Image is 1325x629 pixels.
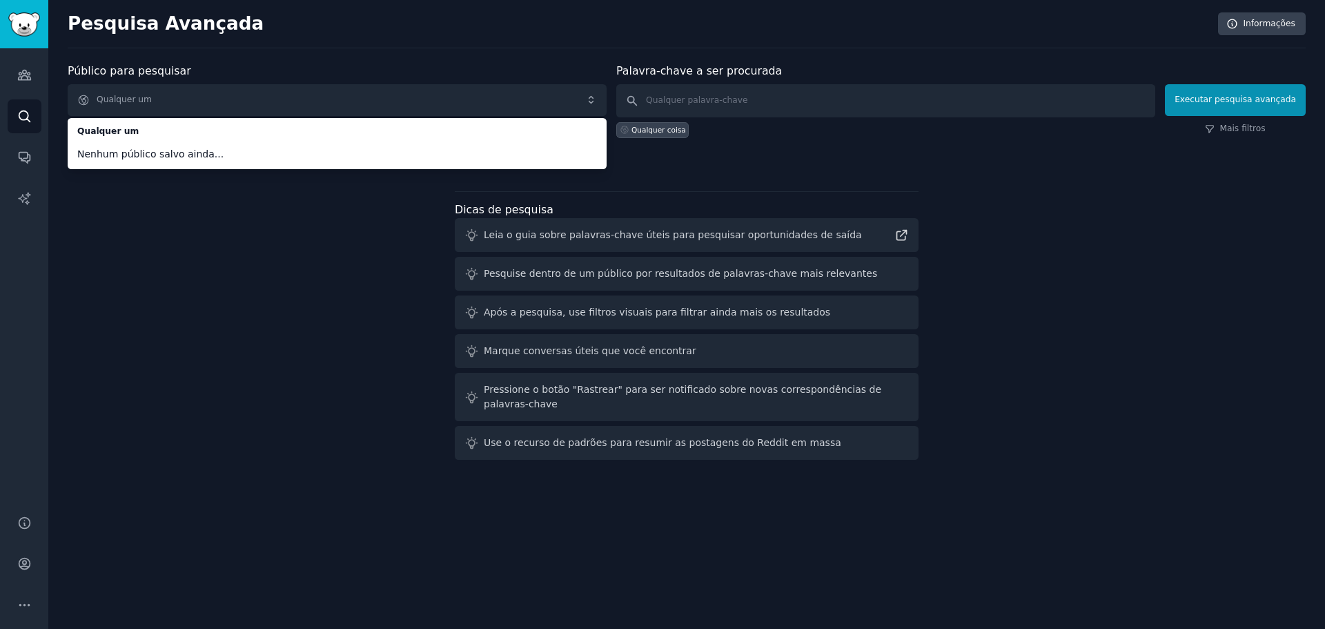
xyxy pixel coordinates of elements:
[484,437,841,448] font: Use o recurso de padrões para resumir as postagens do Reddit em massa
[97,95,152,104] font: Qualquer um
[616,64,782,77] font: Palavra-chave a ser procurada
[68,118,607,169] ul: Qualquer um
[68,13,264,34] font: Pesquisa Avançada
[484,345,696,356] font: Marque conversas úteis que você encontrar
[68,64,191,77] font: Público para pesquisar
[631,126,686,134] font: Qualquer coisa
[8,12,40,37] img: Logotipo do GummySearch
[68,84,607,116] button: Qualquer um
[484,229,862,240] font: Leia o guia sobre palavras-chave úteis para pesquisar oportunidades de saída
[1243,19,1295,28] font: Informações
[77,148,224,159] font: Nenhum público salvo ainda...
[455,203,553,216] font: Dicas de pesquisa
[1175,95,1296,104] font: Executar pesquisa avançada
[484,268,877,279] font: Pesquise dentro de um público por resultados de palavras-chave mais relevantes
[1219,124,1265,133] font: Mais filtros
[1165,84,1306,116] button: Executar pesquisa avançada
[484,307,830,318] font: Após a pesquisa, use filtros visuais para filtrar ainda mais os resultados
[1205,123,1265,135] a: Mais filtros
[1218,12,1306,36] a: Informações
[616,84,1155,117] input: Qualquer palavra-chave
[484,384,881,409] font: Pressione o botão "Rastrear" para ser notificado sobre novas correspondências de palavras-chave
[77,126,139,136] font: Qualquer um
